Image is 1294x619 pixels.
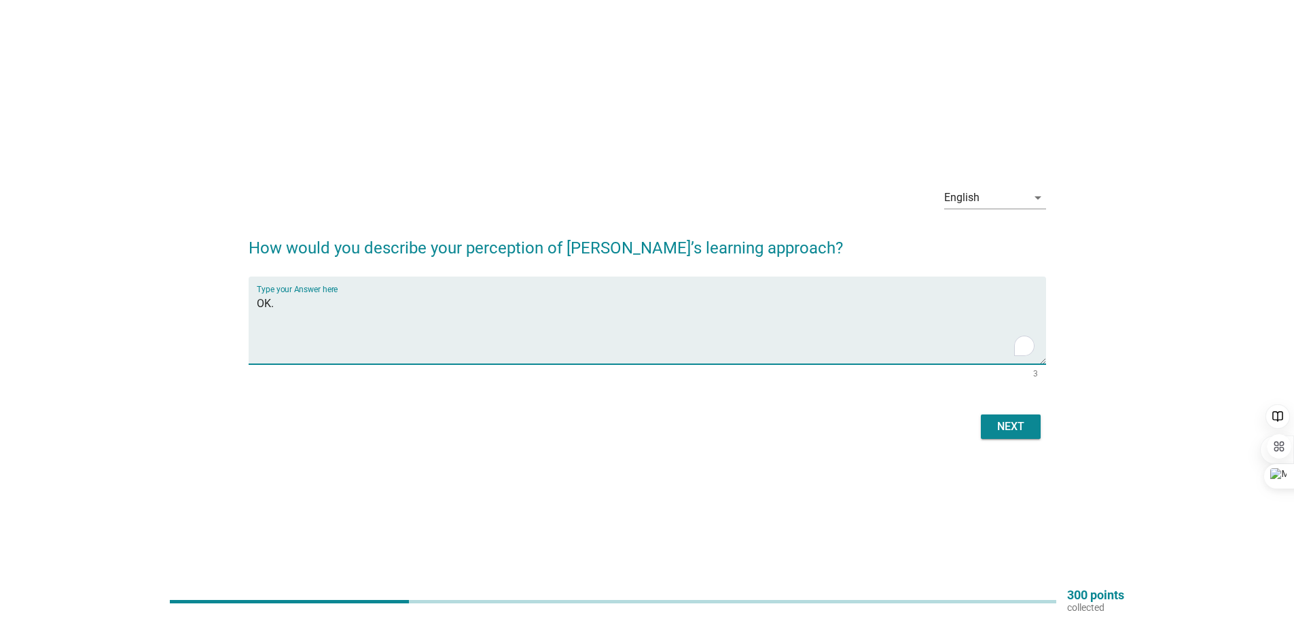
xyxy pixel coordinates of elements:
[1067,589,1124,601] p: 300 points
[1030,190,1046,206] i: arrow_drop_down
[249,222,1046,260] h2: How would you describe your perception of [PERSON_NAME]’s learning approach?
[992,419,1030,435] div: Next
[1033,370,1038,378] div: 3
[257,293,1046,364] textarea: To enrich screen reader interactions, please activate Accessibility in Grammarly extension settings
[1067,601,1124,614] p: collected
[981,414,1041,439] button: Next
[944,192,980,204] div: English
